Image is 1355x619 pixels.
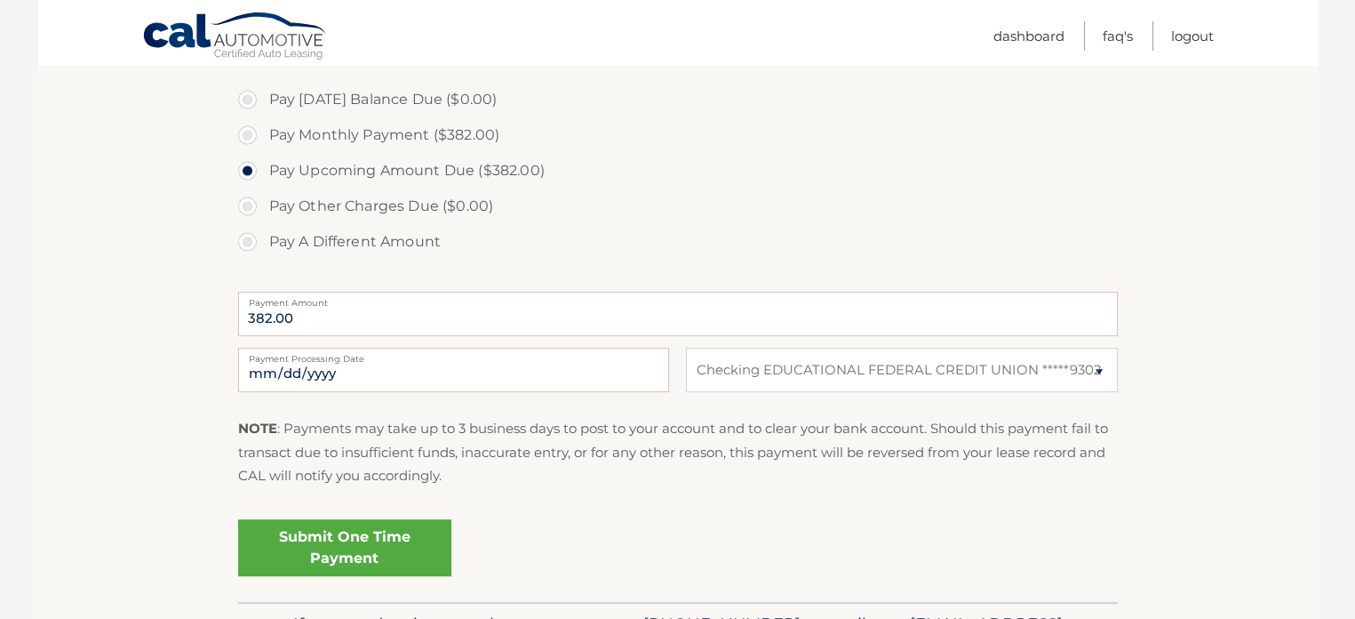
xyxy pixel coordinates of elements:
[1171,21,1214,51] a: Logout
[238,519,451,576] a: Submit One Time Payment
[238,420,277,437] strong: NOTE
[238,189,1118,224] label: Pay Other Charges Due ($0.00)
[238,224,1118,260] label: Pay A Different Amount
[1103,21,1133,51] a: FAQ's
[238,292,1118,336] input: Payment Amount
[238,117,1118,153] label: Pay Monthly Payment ($382.00)
[142,12,329,63] a: Cal Automotive
[238,292,1118,306] label: Payment Amount
[238,417,1118,487] p: : Payments may take up to 3 business days to post to your account and to clear your bank account....
[238,153,1118,189] label: Pay Upcoming Amount Due ($382.00)
[238,82,1118,117] label: Pay [DATE] Balance Due ($0.00)
[238,348,669,392] input: Payment Date
[238,348,669,362] label: Payment Processing Date
[993,21,1064,51] a: Dashboard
